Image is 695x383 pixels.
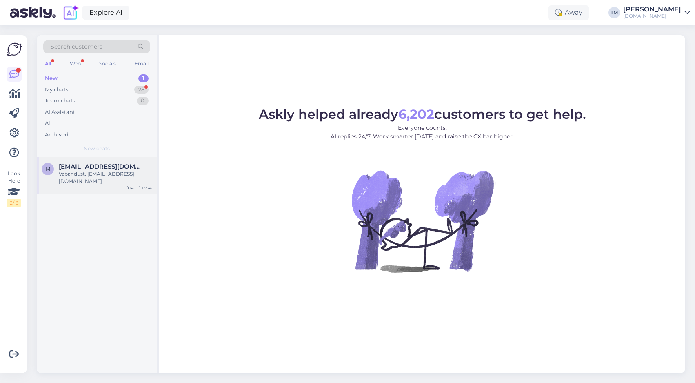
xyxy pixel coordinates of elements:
[59,170,152,185] div: Vabandust, [EMAIL_ADDRESS][DOMAIN_NAME]
[84,145,110,152] span: New chats
[7,42,22,57] img: Askly Logo
[134,86,149,94] div: 28
[623,13,681,19] div: [DOMAIN_NAME]
[62,4,79,21] img: explore-ai
[45,86,68,94] div: My chats
[259,106,586,122] span: Askly helped already customers to get help.
[45,97,75,105] div: Team chats
[68,58,82,69] div: Web
[623,6,681,13] div: [PERSON_NAME]
[51,42,102,51] span: Search customers
[138,74,149,82] div: 1
[98,58,118,69] div: Socials
[259,124,586,141] p: Everyone counts. AI replies 24/7. Work smarter [DATE] and raise the CX bar higher.
[127,185,152,191] div: [DATE] 13:54
[45,119,52,127] div: All
[45,108,75,116] div: AI Assistant
[45,74,58,82] div: New
[608,7,620,18] div: TM
[133,58,150,69] div: Email
[59,163,144,170] span: Merily665@gmail.com
[623,6,690,19] a: [PERSON_NAME][DOMAIN_NAME]
[398,106,434,122] b: 6,202
[7,199,21,207] div: 2 / 3
[137,97,149,105] div: 0
[82,6,129,20] a: Explore AI
[45,131,69,139] div: Archived
[43,58,53,69] div: All
[548,5,589,20] div: Away
[349,147,496,294] img: No Chat active
[7,170,21,207] div: Look Here
[46,166,50,172] span: M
